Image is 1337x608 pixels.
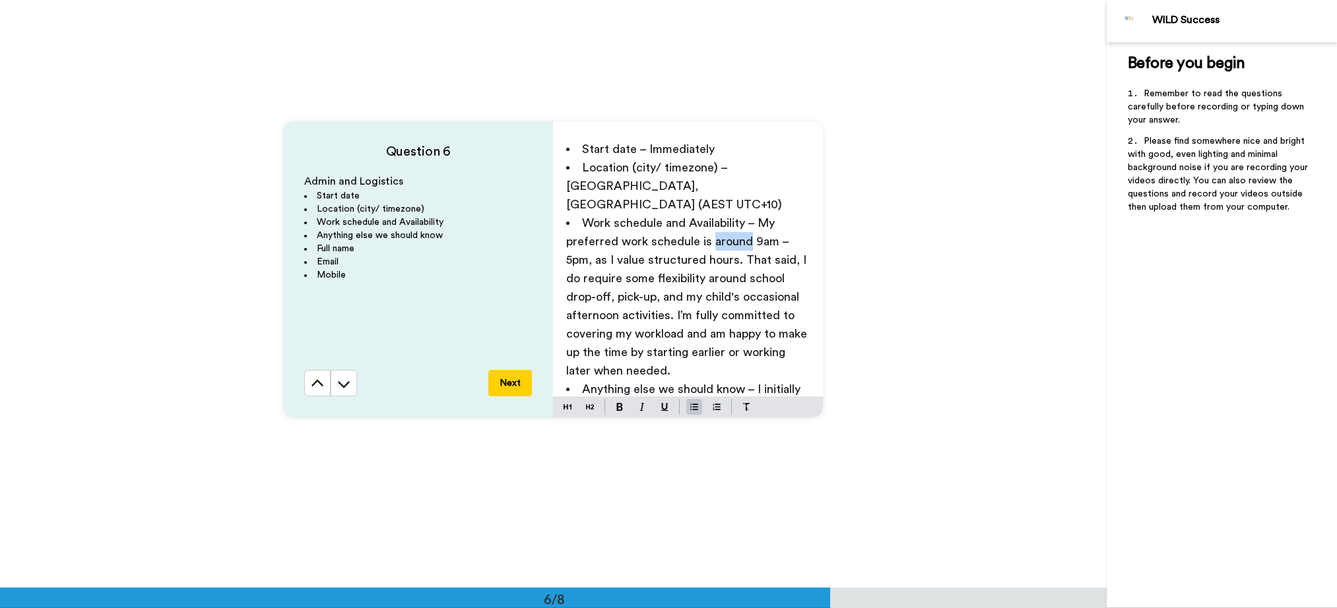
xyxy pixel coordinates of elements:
img: numbered-block.svg [713,402,721,412]
img: underline-mark.svg [661,403,668,411]
img: heading-one-block.svg [564,402,571,412]
img: italic-mark.svg [639,403,645,411]
span: Mobile [317,270,346,280]
span: Location (city/ timezone) – [GEOGRAPHIC_DATA], [GEOGRAPHIC_DATA] (AEST UTC+10) [566,162,782,210]
span: Location (city/ timezone) [317,204,424,214]
span: Email [317,257,339,266]
img: bulleted-block.svg [690,402,698,412]
span: Please find somewhere nice and bright with good, even lighting and minimal background noise if yo... [1128,137,1311,212]
span: Remember to read the questions carefully before recording or typing down your answer. [1128,89,1307,125]
span: Start date [317,191,360,200]
span: Start date – Immediately [582,143,715,155]
span: Full name [317,244,354,253]
img: heading-two-block.svg [586,402,594,412]
button: Next [488,370,532,396]
span: Anything else we should know – I initially applied for the Customer Service/Client Success role o... [566,383,812,524]
span: Anything else we should know [317,231,443,240]
span: Admin and Logistics [304,176,403,187]
div: WILD Success [1152,14,1336,26]
span: Work schedule and Availability – My preferred work schedule is around 9am – 5pm, as I value struc... [566,217,810,377]
span: Work schedule and Availability [317,218,443,227]
h4: Question 6 [304,142,532,161]
img: Profile Image [1114,5,1146,37]
div: 6/8 [523,590,586,608]
span: Before you begin [1128,55,1245,71]
img: bold-mark.svg [616,403,623,411]
img: clear-format.svg [742,403,750,411]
